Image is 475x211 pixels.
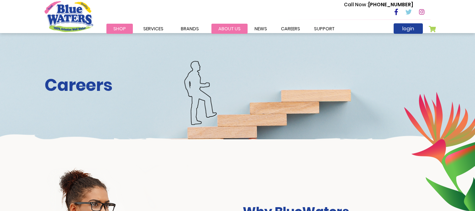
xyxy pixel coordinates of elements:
[211,24,248,34] a: about us
[143,25,163,32] span: Services
[394,23,423,34] a: login
[344,1,368,8] span: Call Now :
[113,25,126,32] span: Shop
[274,24,307,34] a: careers
[344,1,413,8] p: [PHONE_NUMBER]
[45,75,430,95] h2: Careers
[45,1,93,32] a: store logo
[181,25,199,32] span: Brands
[307,24,341,34] a: support
[248,24,274,34] a: News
